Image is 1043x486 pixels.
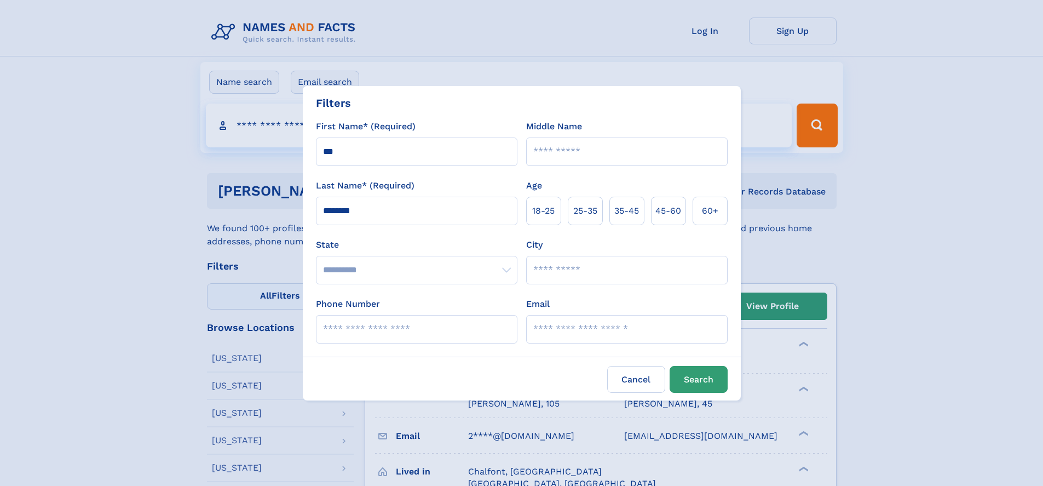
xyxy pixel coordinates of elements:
span: 45‑60 [655,204,681,218]
label: Middle Name [526,120,582,133]
label: First Name* (Required) [316,120,416,133]
label: Age [526,179,542,192]
div: Filters [316,95,351,111]
label: City [526,238,543,251]
label: State [316,238,517,251]
span: 18‑25 [532,204,555,218]
span: 25‑35 [573,204,597,218]
span: 35‑45 [614,204,639,218]
button: Search [670,366,728,393]
label: Email [526,298,550,311]
label: Last Name* (Required) [316,179,414,192]
span: 60+ [702,204,718,218]
label: Phone Number [316,298,380,311]
label: Cancel [607,366,665,393]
